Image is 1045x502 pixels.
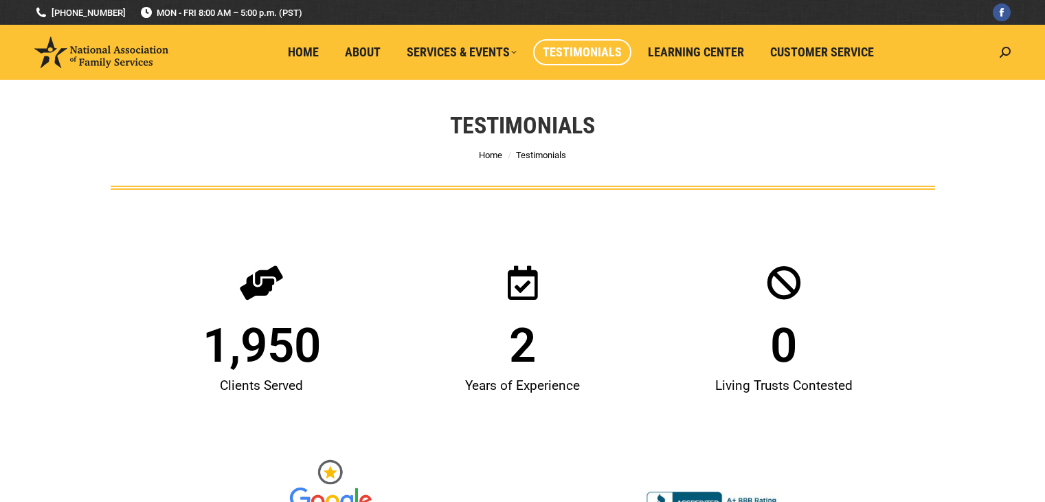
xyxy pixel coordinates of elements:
span: 0 [770,322,797,369]
span: Testimonials [543,45,622,60]
a: Testimonials [533,39,631,65]
a: Home [479,150,502,160]
span: 1,950 [203,322,321,369]
a: [PHONE_NUMBER] [34,6,126,19]
div: Clients Served [138,369,385,402]
img: National Association of Family Services [34,36,168,68]
h1: Testimonials [450,110,595,140]
div: Living Trusts Contested [660,369,908,402]
a: Home [278,39,328,65]
span: Customer Service [770,45,874,60]
span: 2 [509,322,536,369]
a: Learning Center [638,39,754,65]
a: About [335,39,390,65]
span: Testimonials [516,150,566,160]
a: Customer Service [761,39,884,65]
div: Years of Experience [399,369,647,402]
span: MON - FRI 8:00 AM – 5:00 p.m. (PST) [139,6,302,19]
span: About [345,45,381,60]
span: Services & Events [407,45,517,60]
span: Home [288,45,319,60]
span: Learning Center [648,45,744,60]
a: Facebook page opens in new window [993,3,1011,21]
